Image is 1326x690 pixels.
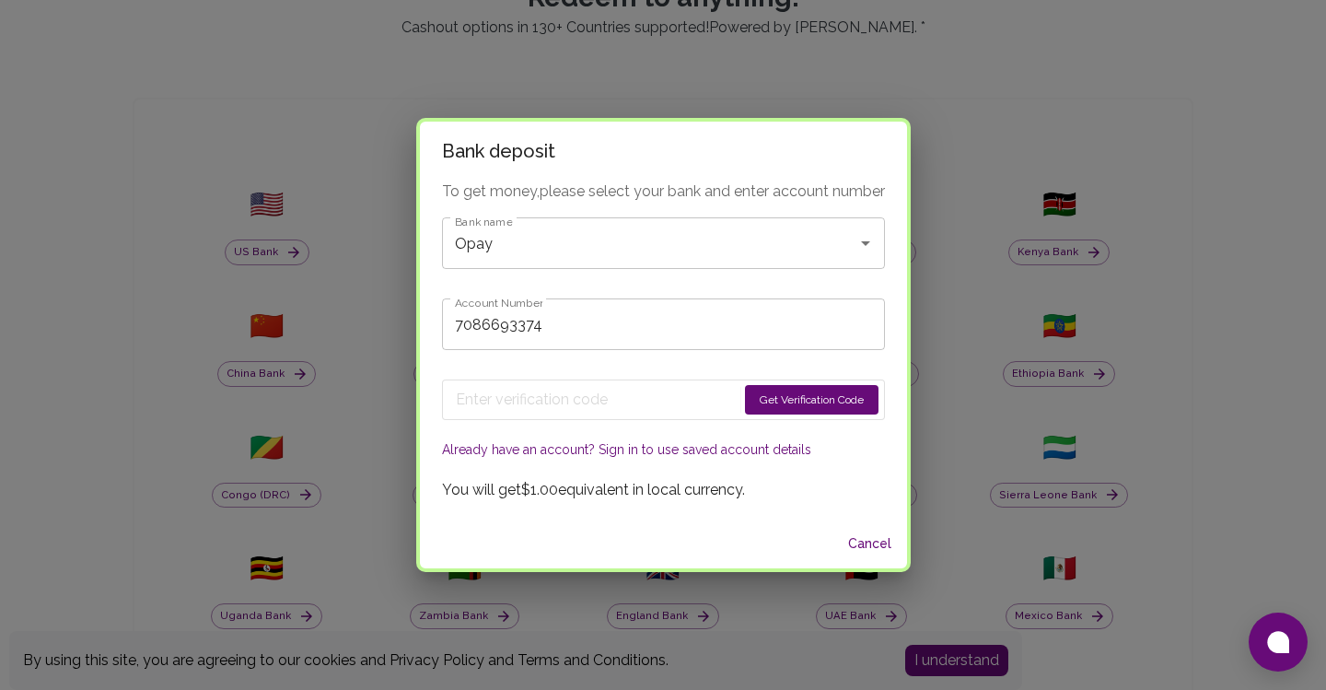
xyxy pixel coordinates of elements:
button: Get Verification Code [745,385,878,415]
button: Open chat window [1249,613,1308,672]
p: To get money, please select your bank and enter account number [442,181,885,203]
button: Cancel [841,527,900,561]
button: Already have an account? Sign in to use saved account details [442,440,811,459]
p: You will get $1.00 equivalent in local currency. [442,479,885,501]
h2: Bank deposit [420,122,907,181]
input: Enter verification code [456,385,737,415]
button: Open [853,230,878,256]
label: Bank name [455,214,512,229]
label: Account Number [455,295,542,310]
